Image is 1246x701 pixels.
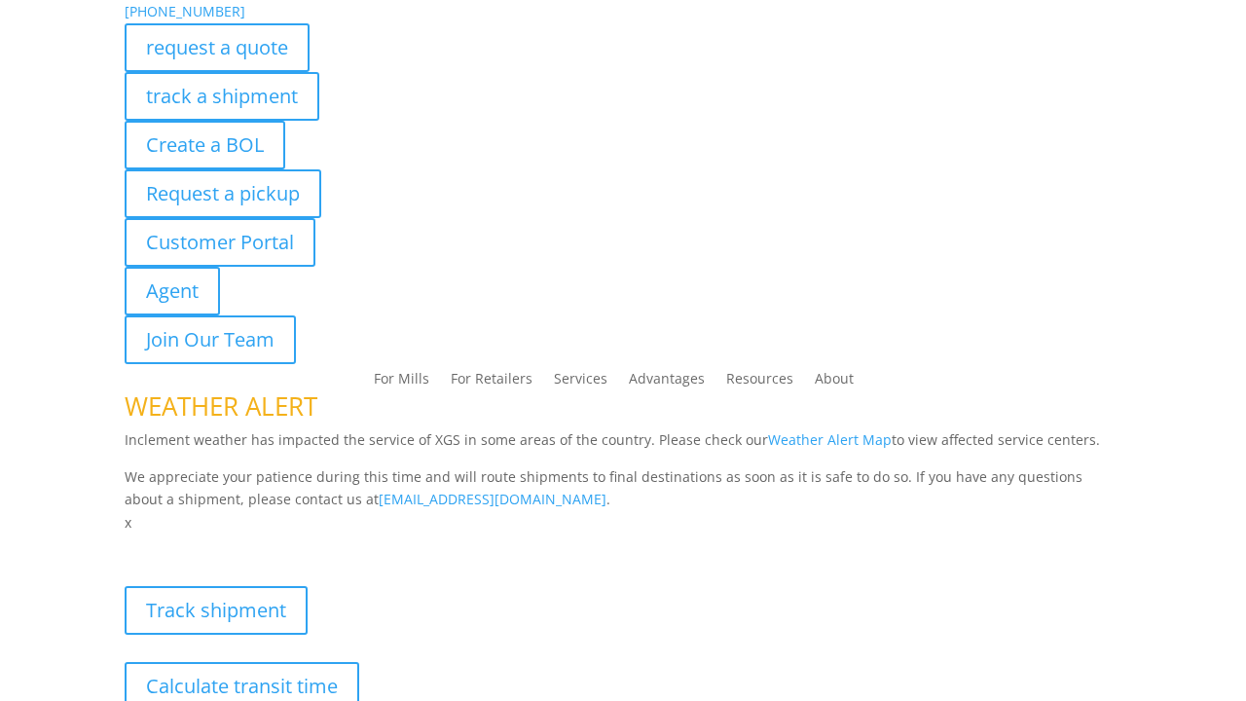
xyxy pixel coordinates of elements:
a: Join Our Team [125,315,296,364]
a: Track shipment [125,586,308,635]
a: Resources [726,372,793,393]
p: Inclement weather has impacted the service of XGS in some areas of the country. Please check our ... [125,428,1121,465]
b: Visibility, transparency, and control for your entire supply chain. [125,537,559,556]
a: For Mills [374,372,429,393]
a: For Retailers [451,372,532,393]
a: Advantages [629,372,705,393]
a: track a shipment [125,72,319,121]
a: Create a BOL [125,121,285,169]
p: We appreciate your patience during this time and will route shipments to final destinations as so... [125,465,1121,512]
a: About [815,372,854,393]
a: Services [554,372,607,393]
a: [PHONE_NUMBER] [125,2,245,20]
a: Agent [125,267,220,315]
a: Weather Alert Map [768,430,892,449]
a: Request a pickup [125,169,321,218]
span: WEATHER ALERT [125,388,317,424]
a: [EMAIL_ADDRESS][DOMAIN_NAME] [379,490,606,508]
p: x [125,511,1121,535]
a: Customer Portal [125,218,315,267]
a: request a quote [125,23,310,72]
